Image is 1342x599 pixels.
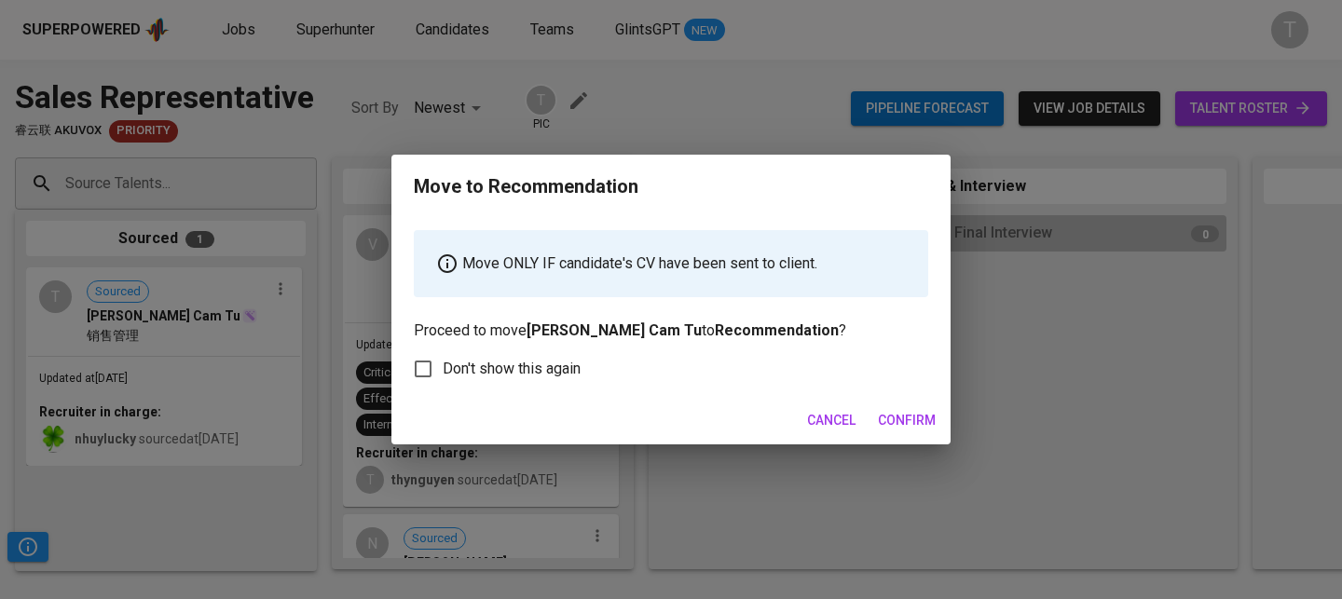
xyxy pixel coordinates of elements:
div: Move ONLY IF candidate's CV have been sent to client. [414,230,928,297]
button: Cancel [800,403,863,438]
span: Don't show this again [443,358,581,380]
button: Confirm [870,403,943,438]
b: Recommendation [715,321,839,339]
span: Cancel [807,409,856,432]
div: Move to Recommendation [414,173,638,200]
p: Proceed to move to ? [414,230,928,342]
b: [PERSON_NAME] Cam Tu [527,321,702,339]
span: Confirm [878,409,936,432]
